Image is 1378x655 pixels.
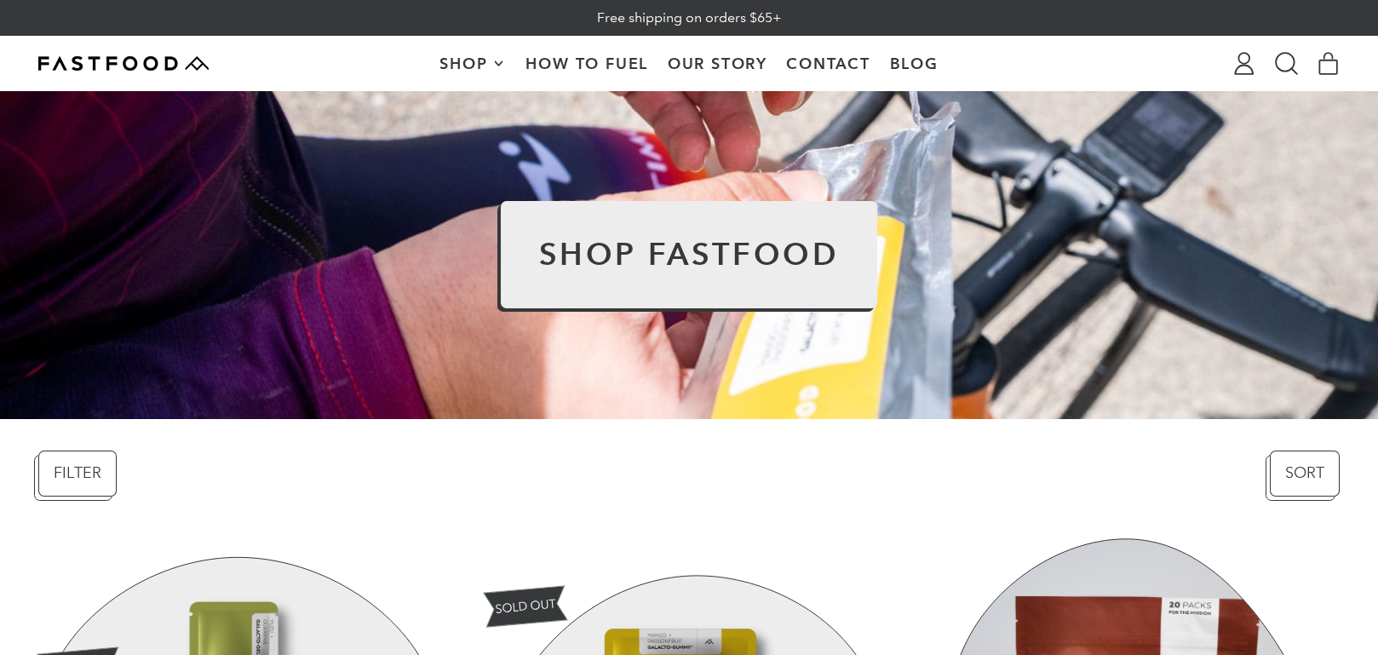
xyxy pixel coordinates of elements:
[777,37,880,90] a: Contact
[516,37,657,90] a: How To Fuel
[658,37,778,90] a: Our Story
[880,37,948,90] a: Blog
[439,56,491,72] span: Shop
[539,239,840,270] h2: SHOP FASTFOOD
[38,451,117,497] button: Filter
[430,37,516,90] button: Shop
[38,56,209,71] img: Fastfood
[1270,451,1340,497] button: Sort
